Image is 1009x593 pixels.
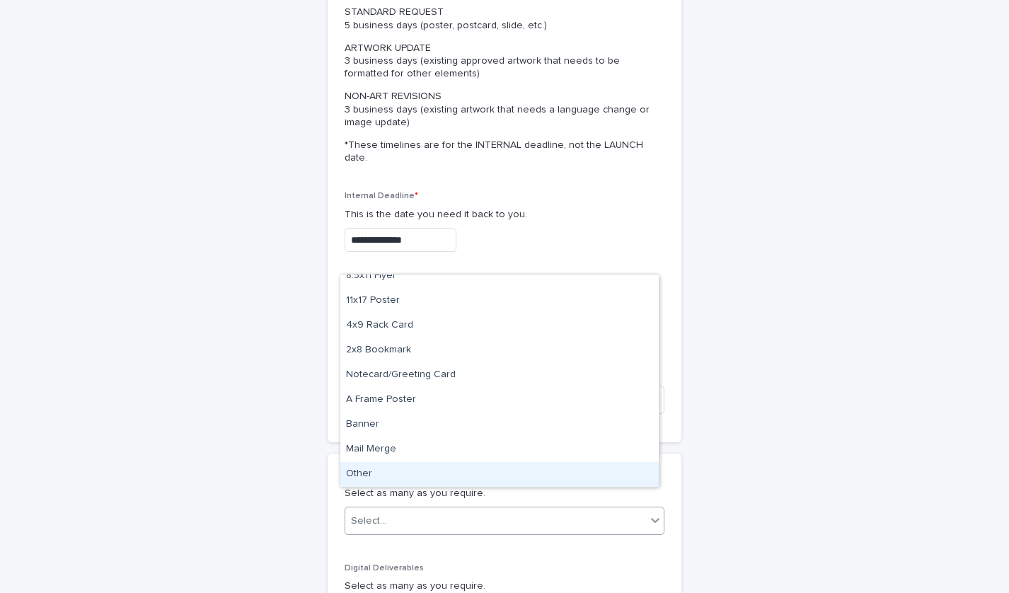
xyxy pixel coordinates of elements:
[340,462,659,487] div: Other
[345,42,659,81] p: ARTWORK UPDATE 3 business days (existing approved artwork that needs to be formatted for other el...
[345,192,418,200] span: Internal Deadline
[340,313,659,338] div: 4x9 Rack Card
[345,139,659,164] p: *These timelines are for the INTERNAL deadline, not the LAUNCH date.
[340,413,659,437] div: Banner
[345,6,659,31] p: STANDARD REQUEST 5 business days (poster, postcard, slide, etc.)
[345,486,664,501] p: Select as many as you require.
[340,338,659,363] div: 2x8 Bookmark
[345,564,424,572] span: Digital Deliverables
[345,90,659,129] p: NON-ART REVISIONS 3 business days (existing artwork that needs a language change or image update)
[340,363,659,388] div: Notecard/Greeting Card
[351,514,386,529] div: Select...
[340,388,659,413] div: A Frame Poster
[340,289,659,313] div: 11x17 Poster
[345,207,664,222] p: This is the date you need it back to you.
[340,264,659,289] div: 8.5x11 Flyer
[340,437,659,462] div: Mail Merge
